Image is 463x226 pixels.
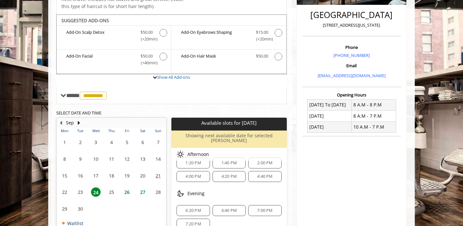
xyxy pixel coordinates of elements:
td: 8 A.M - 8 P.M [351,99,396,110]
h3: Opening Hours [302,93,401,97]
span: 2:00 PM [257,160,272,166]
p: Available slots for [DATE] [174,120,284,126]
h2: [GEOGRAPHIC_DATA] [304,10,399,20]
div: The Made Man Haircut And Beard Trim Add-onS [56,14,287,74]
td: [DATE] [307,122,352,132]
span: 1:20 PM [186,160,201,166]
span: 4:00 PM [186,174,201,179]
div: 6:40 PM [213,205,246,216]
span: 7:00 PM [257,208,272,213]
div: 4:40 PM [248,171,281,182]
div: 1:20 PM [177,158,210,168]
td: [DATE] To [DATE] [307,99,352,110]
div: 4:20 PM [213,171,246,182]
a: [PHONE_NUMBER] [333,52,370,58]
h6: Showing next available date for selected [PERSON_NAME] [174,133,284,143]
p: [STREET_ADDRESS][US_STATE] [304,22,399,29]
button: Sep [66,119,74,126]
th: Tue [72,128,88,134]
span: 6:40 PM [222,208,237,213]
button: Previous Month [58,119,63,126]
div: 2:00 PM [248,158,281,168]
div: 1:40 PM [213,158,246,168]
td: 10 A.M - 7 P.M [351,122,396,132]
h3: Email [304,63,399,68]
b: SELECT DATE AND TIME [56,110,101,116]
h3: Phone [304,45,399,50]
img: afternoon slots [177,150,184,158]
span: Afternoon [187,152,209,157]
span: 4:40 PM [257,174,272,179]
a: Show All Add-ons [157,74,190,80]
td: 8 A.M - 7 P.M [351,111,396,122]
td: Select day24 [88,184,104,201]
div: 4:00 PM [177,171,210,182]
b: SUGGESTED ADD-ONS [61,17,109,23]
a: [EMAIL_ADDRESS][DOMAIN_NAME] [318,73,386,78]
div: 7:00 PM [248,205,281,216]
th: Mon [57,128,72,134]
th: Wed [88,128,104,134]
span: 4:20 PM [222,174,237,179]
td: Select day27 [135,184,150,201]
td: [DATE] [307,111,352,122]
img: evening slots [177,190,184,197]
span: 27 [138,187,148,197]
span: 1:40 PM [222,160,237,166]
th: Sat [135,128,150,134]
button: Next Month [76,119,81,126]
th: Thu [104,128,119,134]
td: Waitlist [62,221,87,226]
div: 6:20 PM [177,205,210,216]
th: Sun [150,128,166,134]
th: Fri [119,128,135,134]
span: 24 [91,187,101,197]
span: Evening [187,191,204,196]
td: Select day26 [119,184,135,201]
span: 6:20 PM [186,208,201,213]
span: 26 [122,187,132,197]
